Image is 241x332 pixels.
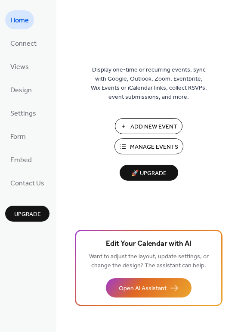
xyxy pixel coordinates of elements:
span: 🚀 Upgrade [125,168,173,179]
button: 🚀 Upgrade [120,165,178,181]
button: Open AI Assistant [106,278,192,298]
a: Embed [5,150,37,169]
span: Contact Us [10,177,44,191]
a: Form [5,127,31,146]
span: Want to adjust the layout, update settings, or change the design? The assistant can help. [89,251,209,272]
a: Connect [5,34,42,53]
span: Add New Event [130,122,177,132]
button: Add New Event [115,118,182,134]
span: Home [10,14,29,28]
span: Upgrade [14,210,41,219]
span: Embed [10,153,32,167]
span: Views [10,60,29,74]
button: Manage Events [114,138,183,154]
a: Home [5,10,34,29]
button: Upgrade [5,206,49,222]
a: Design [5,80,37,99]
span: Open AI Assistant [119,284,167,293]
a: Settings [5,103,41,122]
span: Settings [10,107,36,121]
span: Design [10,84,32,97]
span: Edit Your Calendar with AI [106,238,192,250]
a: Contact Us [5,173,49,192]
span: Display one-time or recurring events, sync with Google, Outlook, Zoom, Eventbrite, Wix Events or ... [91,66,207,102]
span: Form [10,130,26,144]
a: Views [5,57,34,76]
span: Connect [10,37,37,51]
span: Manage Events [130,143,178,152]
